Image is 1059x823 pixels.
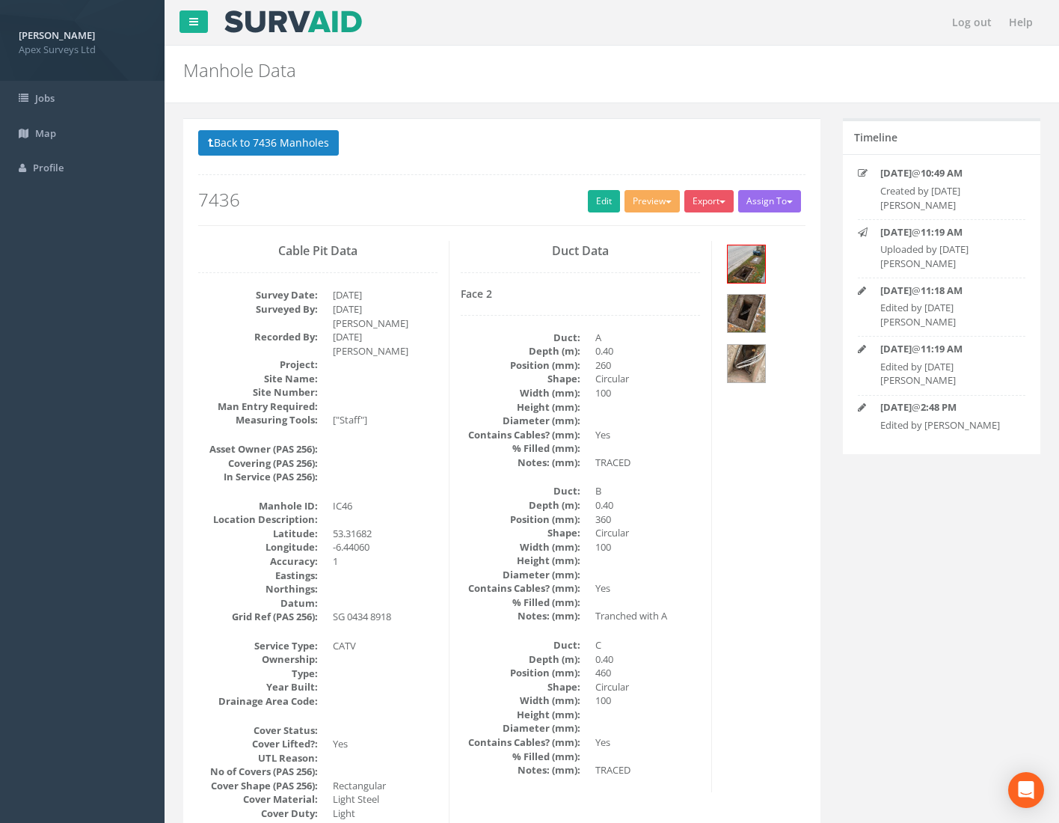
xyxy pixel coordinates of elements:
dd: C [595,638,700,652]
span: Jobs [35,91,55,105]
dt: Location Description: [198,513,318,527]
dt: Diameter (mm): [461,568,580,582]
dt: Grid Ref (PAS 256): [198,610,318,624]
dt: Ownership: [198,652,318,667]
dt: % Filled (mm): [461,441,580,456]
dt: Position (mm): [461,666,580,680]
p: @ [880,342,1016,356]
dt: Height (mm): [461,554,580,568]
button: Preview [624,190,680,212]
dt: Surveyed By: [198,302,318,316]
dd: Circular [595,372,700,386]
dd: 53.31682 [333,527,438,541]
h3: Cable Pit Data [198,245,438,258]
span: Apex Surveys Ltd [19,43,146,57]
dd: 100 [595,694,700,708]
dt: Datum: [198,596,318,611]
dt: Year Built: [198,680,318,694]
dd: -6.44060 [333,540,438,554]
dt: Recorded By: [198,330,318,344]
dt: Diameter (mm): [461,721,580,735]
img: b54eddd7-b288-5322-1ac7-c9e73ac8566b_b73c7bff-b455-7b26-8131-1d0cf6aae722_thumb.jpg [728,245,765,283]
dd: Tranched with A [595,609,700,623]
dd: Yes [595,428,700,442]
dt: Depth (m): [461,652,580,667]
dd: [DATE] [333,288,438,302]
dd: 0.40 [595,652,700,667]
dd: 460 [595,666,700,680]
dt: Service Type: [198,639,318,653]
dt: % Filled (mm): [461,596,580,610]
dd: 100 [595,386,700,400]
p: Edited by [PERSON_NAME] [880,418,1016,432]
dt: UTL Reason: [198,751,318,765]
button: Export [684,190,734,212]
dd: Rectangular [333,779,438,793]
dt: Contains Cables? (mm): [461,735,580,750]
dt: Height (mm): [461,400,580,414]
strong: 11:18 AM [921,284,963,297]
dt: Height (mm): [461,708,580,722]
dt: Asset Owner (PAS 256): [198,442,318,456]
dt: Project: [198,358,318,372]
dt: Duct: [461,484,580,498]
strong: [DATE] [880,225,912,239]
dt: Diameter (mm): [461,414,580,428]
dt: % Filled (mm): [461,750,580,764]
dt: Contains Cables? (mm): [461,581,580,596]
h4: Face 2 [461,288,700,299]
h3: Duct Data [461,245,700,258]
dt: In Service (PAS 256): [198,470,318,484]
dt: Width (mm): [461,694,580,708]
dt: Notes: (mm): [461,763,580,777]
dt: Site Number: [198,385,318,400]
dt: Depth (m): [461,498,580,513]
strong: [DATE] [880,166,912,180]
a: Edit [588,190,620,212]
dt: Survey Date: [198,288,318,302]
dt: Shape: [461,680,580,694]
dd: 100 [595,540,700,554]
dd: Circular [595,526,700,540]
p: @ [880,284,1016,298]
dt: Accuracy: [198,554,318,569]
p: Uploaded by [DATE][PERSON_NAME] [880,242,1016,270]
strong: 2:48 PM [921,400,957,414]
span: Map [35,126,56,140]
dd: Yes [333,737,438,751]
span: Profile [33,161,64,174]
dd: A [595,331,700,345]
dt: Northings: [198,582,318,596]
img: b54eddd7-b288-5322-1ac7-c9e73ac8566b_60e2a124-52b7-2b52-f7e5-93e15ee223cf_thumb.jpg [728,295,765,332]
button: Assign To [738,190,801,212]
dt: Measuring Tools: [198,413,318,427]
dt: No of Covers (PAS 256): [198,765,318,779]
dt: Position (mm): [461,358,580,373]
strong: [DATE] [880,284,912,297]
dd: TRACED [595,456,700,470]
dt: Shape: [461,372,580,386]
dt: Contains Cables? (mm): [461,428,580,442]
dd: TRACED [595,763,700,777]
dt: Cover Status: [198,723,318,738]
dd: 0.40 [595,498,700,513]
dd: 1 [333,554,438,569]
p: @ [880,225,1016,239]
dd: ["Staff"] [333,413,438,427]
dt: Site Name: [198,372,318,386]
p: @ [880,166,1016,180]
dd: 260 [595,358,700,373]
dt: Notes: (mm): [461,456,580,470]
dd: Light Steel [333,792,438,807]
dd: IC46 [333,499,438,513]
dt: Cover Duty: [198,807,318,821]
dt: Cover Lifted?: [198,737,318,751]
dd: SG 0434 8918 [333,610,438,624]
h5: Timeline [854,132,897,143]
dd: Circular [595,680,700,694]
dd: CATV [333,639,438,653]
p: Edited by [DATE][PERSON_NAME] [880,360,1016,388]
dt: Shape: [461,526,580,540]
dd: Light [333,807,438,821]
dt: Width (mm): [461,540,580,554]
